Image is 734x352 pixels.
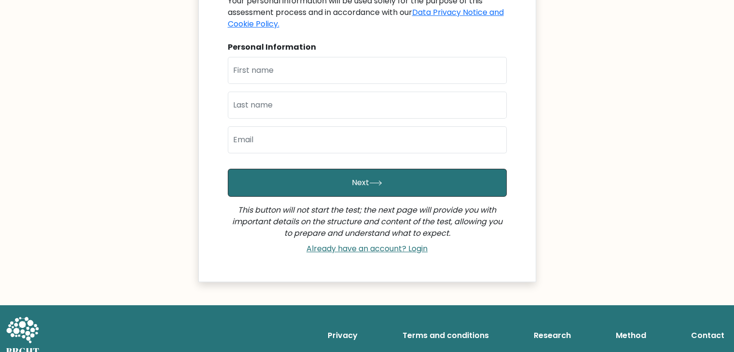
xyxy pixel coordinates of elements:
input: Last name [228,92,507,119]
a: Contact [687,326,728,345]
a: Privacy [324,326,361,345]
a: Terms and conditions [399,326,493,345]
a: Data Privacy Notice and Cookie Policy. [228,7,504,29]
input: First name [228,57,507,84]
a: Method [612,326,650,345]
a: Already have an account? Login [303,243,431,254]
i: This button will not start the test; the next page will provide you with important details on the... [232,204,502,239]
input: Email [228,126,507,153]
a: Research [530,326,575,345]
button: Next [228,169,507,197]
div: Personal Information [228,41,507,53]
